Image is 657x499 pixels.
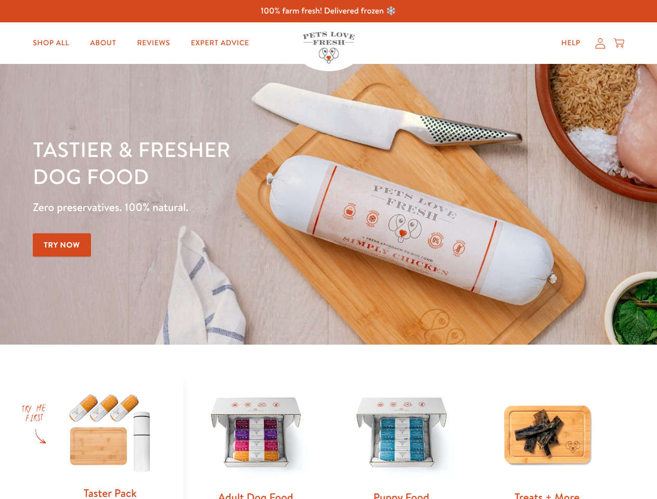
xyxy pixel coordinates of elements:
a: Expert Advice [183,33,257,54]
a: Help [553,33,589,54]
a: Reviews [128,33,178,54]
h1: Tastier & fresher dog food [33,136,427,190]
img: Pets Love Fresh [303,32,355,63]
a: About [82,33,124,54]
p: Zero preservatives. 100% natural. [33,198,427,217]
a: Shop All [24,33,78,54]
a: Try Now [33,233,91,257]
